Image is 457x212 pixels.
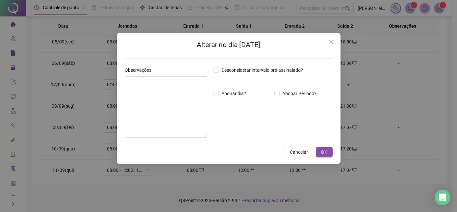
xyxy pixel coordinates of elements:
[285,147,313,157] button: Cancelar
[321,148,327,156] span: OK
[219,90,249,97] span: Abonar dia?
[125,40,333,50] h2: Alterar no dia [DATE]
[326,37,337,47] button: Close
[290,148,308,156] span: Cancelar
[279,90,319,97] span: Abonar Período?
[219,66,306,74] span: Desconsiderar intervalo pré-assinalado?
[316,147,333,157] button: OK
[329,40,334,45] span: close
[435,190,450,205] div: Open Intercom Messenger
[125,66,156,74] label: Observações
